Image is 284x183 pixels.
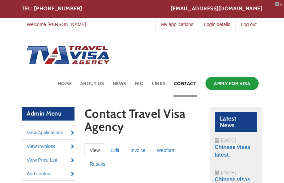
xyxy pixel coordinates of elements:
a: Welcome [PERSON_NAME] [22,18,91,31]
a: Configure [273,1,282,7]
a: Apply for Visa [205,77,259,90]
span: [DATE] [221,138,236,143]
h1: Contact Travel Visa Agency [85,107,200,137]
img: Home [22,39,111,72]
div: TEL: [PHONE_NUMBER] [22,5,262,13]
a: Add content [22,167,75,180]
a: Links [151,75,166,97]
h2: Admin Menu [22,107,75,121]
a: View Invoices [22,140,75,153]
a: News [112,75,127,97]
a: View Price List [22,153,75,167]
a: Webform [151,143,181,157]
a: View [85,143,105,157]
a: Home [57,75,73,97]
a: Log out [235,18,262,31]
a: About Us [80,75,105,97]
a: View Applications [22,126,75,139]
span: [DATE] [221,170,236,175]
a: [EMAIL_ADDRESS][DOMAIN_NAME] [171,5,262,13]
h2: Latest News [215,112,258,132]
a: Invoice [125,143,151,157]
a: Results [85,157,111,171]
a: My applications [155,18,198,31]
a: FAQ [134,75,145,97]
a: Edit [106,143,125,157]
a: Contact [173,75,197,97]
a: Chinese visas latest [215,144,251,158]
a: Login details [198,18,236,31]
